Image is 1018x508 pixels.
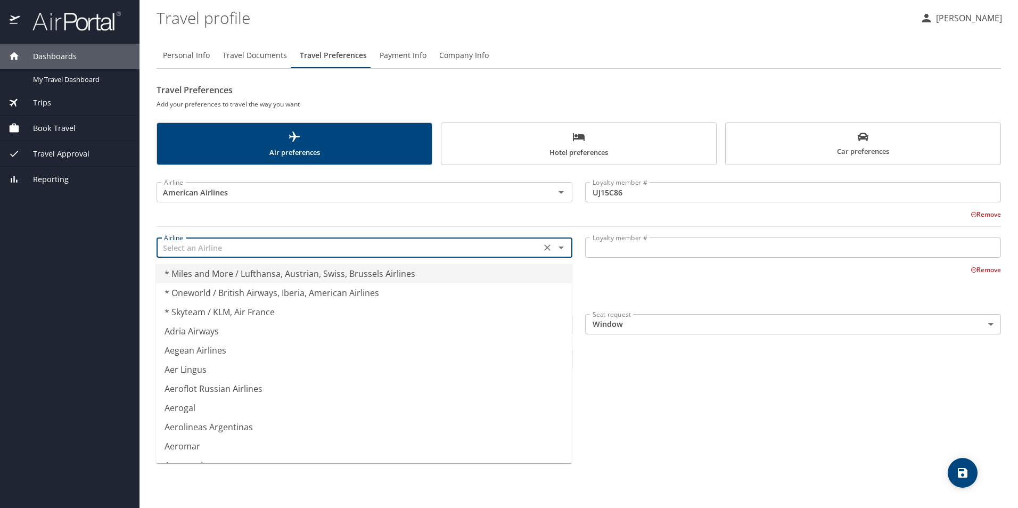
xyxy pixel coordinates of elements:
li: * Oneworld / British Airways, Iberia, American Airlines [156,283,572,302]
span: Payment Info [380,49,426,62]
span: Travel Documents [223,49,287,62]
span: Book Travel [20,122,76,134]
li: Aegean Airlines [156,341,572,360]
li: Aerolineas Argentinas [156,417,572,437]
h1: Travel profile [157,1,912,34]
li: Aeroflot Russian Airlines [156,379,572,398]
input: Select an Airline [160,241,538,255]
li: Aeromexico [156,456,572,475]
button: Remove [971,210,1001,219]
span: My Travel Dashboard [33,75,127,85]
li: * Skyteam / KLM, Air France [156,302,572,322]
span: Hotel preferences [448,130,710,159]
li: Aer Lingus [156,360,572,379]
img: icon-airportal.png [10,11,21,31]
span: Company Info [439,49,489,62]
span: Air preferences [163,130,425,159]
button: [PERSON_NAME] [916,9,1006,28]
button: Open [554,185,569,200]
li: * Miles and More / Lufthansa, Austrian, Swiss, Brussels Airlines [156,264,572,283]
span: Personal Info [163,49,210,62]
p: [PERSON_NAME] [933,12,1002,24]
span: Travel Preferences [300,49,367,62]
li: Aeromar [156,437,572,456]
span: Travel Approval [20,148,89,160]
span: Dashboards [20,51,77,62]
div: Window [585,314,1001,334]
h2: Travel Preferences [157,81,1001,99]
span: Car preferences [732,132,994,158]
h6: Add your preferences to travel the way you want [157,99,1001,110]
button: Close [554,240,569,255]
span: Trips [20,97,51,109]
span: Reporting [20,174,69,185]
button: save [948,458,978,488]
li: Adria Airways [156,322,572,341]
img: airportal-logo.png [21,11,121,31]
button: Remove [971,265,1001,274]
button: Clear [540,240,555,255]
input: Select an Airline [160,185,538,199]
div: scrollable force tabs example [157,122,1001,165]
div: Profile [157,43,1001,68]
li: Aerogal [156,398,572,417]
